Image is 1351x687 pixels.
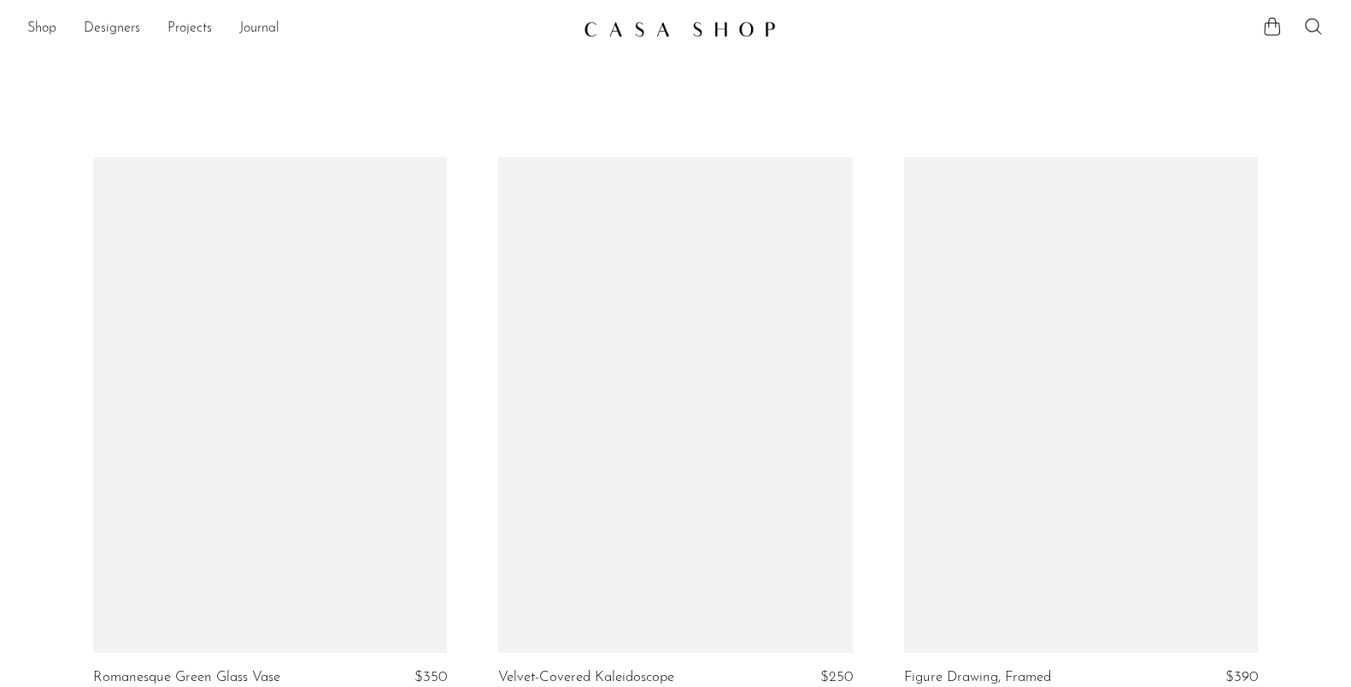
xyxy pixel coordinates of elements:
[239,18,279,40] a: Journal
[904,670,1051,685] a: Figure Drawing, Framed
[27,15,570,44] nav: Desktop navigation
[414,670,447,684] span: $350
[167,18,212,40] a: Projects
[820,670,853,684] span: $250
[84,18,140,40] a: Designers
[93,670,280,685] a: Romanesque Green Glass Vase
[1225,670,1258,684] span: $390
[27,15,570,44] ul: NEW HEADER MENU
[27,18,56,40] a: Shop
[498,670,674,685] a: Velvet-Covered Kaleidoscope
